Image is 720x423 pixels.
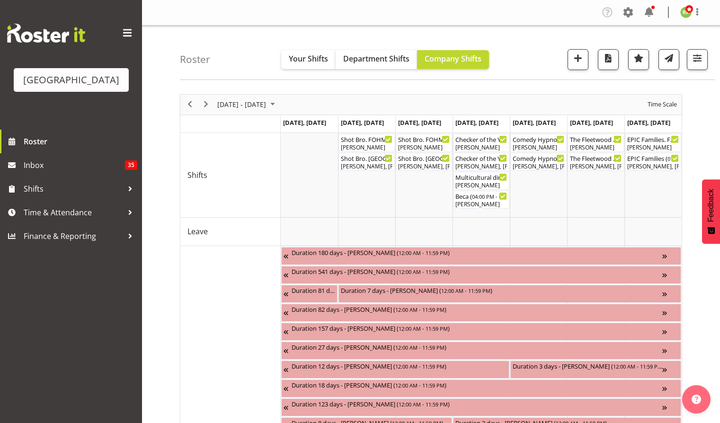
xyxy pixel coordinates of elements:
div: Duration 123 days - [PERSON_NAME] ( ) [292,399,662,408]
div: [PERSON_NAME], [PERSON_NAME], [PERSON_NAME], [PERSON_NAME], [PERSON_NAME], [PERSON_NAME] [627,162,679,171]
span: Shifts [24,182,123,196]
div: next period [198,95,214,115]
button: Your Shifts [281,50,336,69]
div: Shifts"s event - The Fleetwood Mac Experience FOHM shift Begin From Saturday, October 11, 2025 at... [568,134,624,152]
span: Department Shifts [343,53,409,64]
div: The Fleetwood Mac Experience ( ) [570,153,622,163]
div: Shifts"s event - The Fleetwood Mac Experience Begin From Saturday, October 11, 2025 at 6:30:00 PM... [568,153,624,171]
button: Download a PDF of the roster according to the set date range. [598,49,619,70]
div: Multicultural dinner event ( ) [455,172,507,182]
div: Shifts"s event - EPIC Families Begin From Sunday, October 12, 2025 at 1:00:00 PM GMT+13:00 Ends A... [625,153,681,171]
div: Checker of the Year. FOHM Shift ( ) [455,134,507,144]
span: 12:00 AM - 11:59 PM [399,325,448,332]
span: Your Shifts [289,53,328,64]
button: Highlight an important date within the roster. [628,49,649,70]
div: Duration 81 days - [PERSON_NAME] ( ) [292,285,335,295]
span: Inbox [24,158,125,172]
button: Previous [184,98,196,110]
div: EPIC Families ( ) [627,153,679,163]
div: EPIC Families. FOHM Shift ( ) [627,134,679,144]
button: Filter Shifts [687,49,708,70]
td: Leave resource [180,218,281,246]
h4: Roster [180,54,210,65]
div: Duration 27 days - [PERSON_NAME] ( ) [292,342,662,352]
div: Unavailability"s event - Duration 7 days - Sumner Raos Begin From Tuesday, October 7, 2025 at 12:... [338,285,681,303]
span: [DATE], [DATE] [341,118,384,127]
div: Duration 157 days - [PERSON_NAME] ( ) [292,323,662,333]
span: [DATE], [DATE] [627,118,670,127]
div: Shifts"s event - Beca Begin From Thursday, October 9, 2025 at 4:00:00 PM GMT+13:00 Ends At Thursd... [453,191,509,209]
span: 12:00 AM - 11:59 PM [399,249,448,256]
span: Company Shifts [425,53,481,64]
span: 12:00 AM - 11:59 PM [613,362,662,370]
span: [DATE], [DATE] [455,118,498,127]
div: The Fleetwood Mac Experience FOHM shift ( ) [570,134,622,144]
button: Next [200,98,213,110]
div: Shifts"s event - Shot Bro. GA. (No Bar) Begin From Tuesday, October 7, 2025 at 6:00:00 PM GMT+13:... [338,153,395,171]
span: 12:00 AM - 11:59 PM [395,381,444,389]
div: [PERSON_NAME] [341,143,392,152]
span: 12:00 AM - 11:59 PM [399,268,448,275]
div: Unavailability"s event - Duration 3 days - Lydia Noble Begin From Friday, October 10, 2025 at 12:... [510,361,681,379]
div: Comedy Hypnotist - [PERSON_NAME] FOHM shift ( ) [513,134,564,144]
div: Unavailability"s event - Duration 82 days - David Fourie Begin From Wednesday, August 20, 2025 at... [281,304,681,322]
span: 35 [125,160,137,170]
span: 12:00 AM - 11:59 PM [399,400,448,408]
div: Unavailability"s event - Duration 123 days - Fiona Macnab Begin From Tuesday, September 30, 2025 ... [281,398,681,416]
div: [PERSON_NAME] [627,143,679,152]
span: 04:00 PM - 08:30 PM [472,193,521,200]
span: 12:00 AM - 11:59 PM [441,287,490,294]
div: Unavailability"s event - Duration 541 days - Thomas Bohanna Begin From Tuesday, July 8, 2025 at 1... [281,266,681,284]
div: Shot Bro. FOHM Shift ( ) [398,134,450,144]
button: Send a list of all shifts for the selected filtered period to all rostered employees. [658,49,679,70]
div: Shifts"s event - Comedy Hypnotist - Frankie Mac Begin From Friday, October 10, 2025 at 6:30:00 PM... [510,153,567,171]
span: Shifts [187,169,207,181]
img: richard-freeman9074.jpg [680,7,692,18]
div: Checker of the Year ( ) [455,153,507,163]
div: [PERSON_NAME] [455,181,507,190]
span: Leave [187,226,208,237]
span: [DATE], [DATE] [283,118,326,127]
div: [PERSON_NAME], [PERSON_NAME], [PERSON_NAME], [PERSON_NAME] [455,162,507,171]
div: Shifts"s event - Checker of the Year Begin From Thursday, October 9, 2025 at 3:30:00 PM GMT+13:00... [453,153,509,171]
div: [PERSON_NAME] [513,143,564,152]
div: Unavailability"s event - Duration 180 days - Katrina Luca Begin From Friday, July 4, 2025 at 12:0... [281,247,681,265]
span: 12:00 AM - 11:59 PM [395,344,444,351]
div: Shot Bro. [GEOGRAPHIC_DATA]. (No Bar) ( ) [398,153,450,163]
div: Unavailability"s event - Duration 81 days - Grace Cavell Begin From Thursday, July 17, 2025 at 12... [281,285,338,303]
td: Shifts resource [180,133,281,218]
div: [GEOGRAPHIC_DATA] [23,73,119,87]
div: Shifts"s event - Shot Bro. GA. (No Bar) Begin From Wednesday, October 8, 2025 at 6:00:00 PM GMT+1... [396,153,452,171]
div: Shifts"s event - EPIC Families. FOHM Shift Begin From Sunday, October 12, 2025 at 12:15:00 PM GMT... [625,134,681,152]
div: Duration 82 days - [PERSON_NAME] ( ) [292,304,662,314]
div: Shifts"s event - Comedy Hypnotist - Frankie Mac FOHM shift Begin From Friday, October 10, 2025 at... [510,134,567,152]
span: [DATE], [DATE] [570,118,613,127]
span: 12:00 AM - 11:59 PM [395,306,444,313]
div: Beca ( ) [455,191,507,201]
span: Finance & Reporting [24,229,123,243]
div: Shot Bro. [GEOGRAPHIC_DATA]. (No Bar) ( ) [341,153,392,163]
div: [PERSON_NAME], [PERSON_NAME], [PERSON_NAME], [PERSON_NAME], [PERSON_NAME], [PERSON_NAME], [PERSON... [570,162,622,171]
span: [DATE], [DATE] [513,118,556,127]
img: help-xxl-2.png [692,395,701,404]
span: Roster [24,134,137,149]
div: Comedy Hypnotist - [PERSON_NAME] ( ) [513,153,564,163]
button: Time Scale [646,98,679,110]
div: Shifts"s event - Multicultural dinner event Begin From Thursday, October 9, 2025 at 4:00:00 PM GM... [453,172,509,190]
div: October 06 - 12, 2025 [214,95,281,115]
div: Shifts"s event - Shot Bro. FOHM Shift Begin From Tuesday, October 7, 2025 at 5:30:00 PM GMT+13:00... [338,134,395,152]
div: Duration 18 days - [PERSON_NAME] ( ) [292,380,662,389]
div: Duration 12 days - [PERSON_NAME] ( ) [292,361,507,370]
img: Rosterit website logo [7,24,85,43]
div: Unavailability"s event - Duration 18 days - Renée Hewitt Begin From Sunday, September 28, 2025 at... [281,379,681,397]
div: [PERSON_NAME] [455,200,507,209]
div: [PERSON_NAME] [398,143,450,152]
span: 12:00 AM - 11:59 PM [395,362,444,370]
span: Feedback [707,189,715,222]
span: Time & Attendance [24,205,123,220]
button: Department Shifts [336,50,417,69]
button: Add a new shift [568,49,588,70]
button: Feedback - Show survey [702,179,720,244]
div: Shot Bro. FOHM Shift ( ) [341,134,392,144]
div: [PERSON_NAME], [PERSON_NAME], [PERSON_NAME] [398,162,450,171]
